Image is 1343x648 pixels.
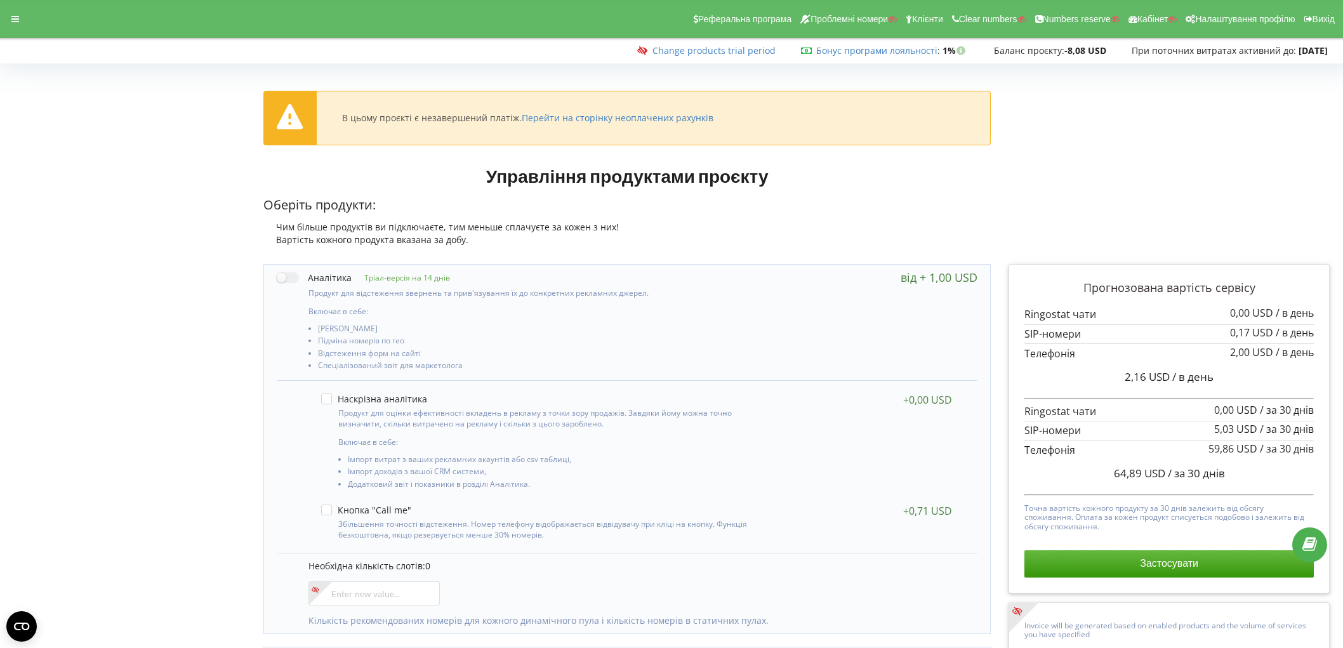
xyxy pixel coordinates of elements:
li: Спеціалізований звіт для маркетолога [318,361,767,373]
p: Збільшення точності відстеження. Номер телефону відображається відвідувачу при кліці на кнопку. Ф... [338,519,763,540]
strong: 1% [943,44,969,56]
span: : [816,44,940,56]
span: Кабінет [1137,14,1168,24]
div: Чим більше продуктів ви підключаєте, тим меньше сплачуєте за кожен з них! [263,221,991,234]
li: [PERSON_NAME] [318,324,767,336]
span: 2,00 USD [1230,345,1273,359]
span: 0 [425,560,430,572]
strong: [DATE] [1299,44,1328,56]
p: Кількість рекомендованих номерів для кожного динамічного пула і кількість номерів в статичних пулах. [308,614,965,627]
p: Ringostat чати [1024,404,1314,419]
p: SIP-номери [1024,423,1314,438]
p: SIP-номери [1024,327,1314,341]
p: Включає в себе: [338,437,763,447]
a: Change products trial period [652,44,776,56]
p: Включає в себе: [308,306,767,317]
li: Відстеження форм на сайті [318,349,767,361]
span: Проблемні номери [810,14,888,24]
p: Телефонія [1024,443,1314,458]
span: / в день [1276,345,1314,359]
button: Застосувати [1024,550,1314,577]
li: Підміна номерів по гео [318,336,767,348]
h1: Управління продуктами проєкту [263,164,991,187]
span: / в день [1276,326,1314,340]
p: Точна вартість кожного продукту за 30 днів залежить від обсягу споживання. Оплата за кожен продук... [1024,501,1314,531]
p: Тріал-версія на 14 днів [352,272,450,283]
span: 0,17 USD [1230,326,1273,340]
p: Invoice will be generated based on enabled products and the volume of services you have specified [1024,618,1314,640]
p: Продукт для відстеження звернень та прив'язування їх до конкретних рекламних джерел. [308,288,767,298]
span: При поточних витратах активний до: [1132,44,1296,56]
div: В цьому проєкті є незавершений платіж. [342,112,713,124]
label: Кнопка "Call me" [321,505,411,515]
span: / за 30 днів [1260,442,1314,456]
span: 5,03 USD [1214,422,1257,436]
span: / за 30 днів [1168,466,1225,480]
span: 59,86 USD [1208,442,1257,456]
span: / за 30 днів [1260,422,1314,436]
div: Вартість кожного продукта вказана за добу. [263,234,991,246]
span: / за 30 днів [1260,403,1314,417]
p: Оберіть продукти: [263,196,991,215]
span: 2,16 USD [1125,369,1170,384]
span: Налаштування профілю [1195,14,1295,24]
span: / в день [1276,306,1314,320]
a: Бонус програми лояльності [816,44,937,56]
label: Аналітика [277,271,352,284]
span: 0,00 USD [1214,403,1257,417]
span: Clear numbers [959,14,1017,24]
li: Імпорт доходів з вашої CRM системи, [348,467,763,479]
button: Open CMP widget [6,611,37,642]
div: +0,00 USD [903,393,952,406]
div: +0,71 USD [903,505,952,517]
span: Баланс проєкту: [994,44,1064,56]
li: Імпорт витрат з ваших рекламних акаунтів або csv таблиці, [348,455,763,467]
span: Numbers reserve [1043,14,1111,24]
a: Перейти на сторінку неоплачених рахунків [522,112,713,124]
span: Вихід [1313,14,1335,24]
span: Клієнти [912,14,943,24]
input: Enter new value... [308,581,440,605]
label: Наскрізна аналітика [321,393,427,404]
strong: -8,08 USD [1064,44,1106,56]
span: 0,00 USD [1230,306,1273,320]
p: Необхідна кількість слотів: [308,560,965,572]
p: Ringostat чати [1024,307,1314,322]
li: Додатковий звіт і показники в розділі Аналітика. [348,480,763,492]
p: Прогнозована вартість сервісу [1024,280,1314,296]
div: від + 1,00 USD [901,271,977,284]
span: / в день [1172,369,1214,384]
span: 64,89 USD [1114,466,1165,480]
p: Продукт для оцінки ефективності вкладень в рекламу з точки зору продажів. Завдяки йому можна точн... [338,407,763,429]
span: Реферальна програма [698,14,792,24]
p: Телефонія [1024,347,1314,361]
